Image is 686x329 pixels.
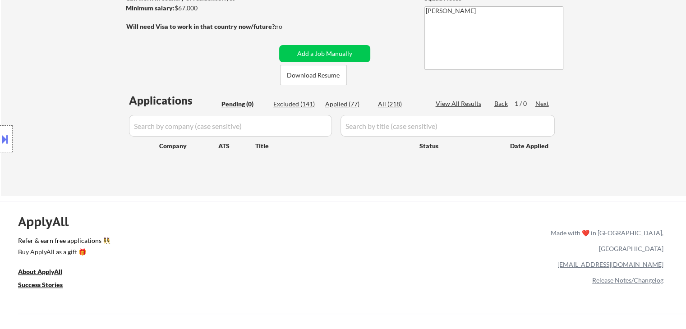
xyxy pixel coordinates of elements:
[275,22,301,31] div: no
[18,267,75,278] a: About ApplyAll
[273,100,318,109] div: Excluded (141)
[159,142,218,151] div: Company
[494,99,509,108] div: Back
[557,260,663,268] a: [EMAIL_ADDRESS][DOMAIN_NAME]
[280,65,347,85] button: Download Resume
[419,137,497,154] div: Status
[126,23,276,30] strong: Will need Visa to work in that country now/future?:
[18,238,362,247] a: Refer & earn free applications 👯‍♀️
[515,99,535,108] div: 1 / 0
[221,100,267,109] div: Pending (0)
[592,276,663,284] a: Release Notes/Changelog
[126,4,276,13] div: $67,000
[535,99,550,108] div: Next
[341,115,555,137] input: Search by title (case sensitive)
[378,100,423,109] div: All (218)
[18,247,108,258] a: Buy ApplyAll as a gift 🎁
[18,214,79,229] div: ApplyAll
[18,280,75,291] a: Success Stories
[18,281,63,288] u: Success Stories
[325,100,370,109] div: Applied (77)
[436,99,484,108] div: View All Results
[510,142,550,151] div: Date Applied
[18,249,108,255] div: Buy ApplyAll as a gift 🎁
[126,4,175,12] strong: Minimum salary:
[547,225,663,256] div: Made with ❤️ in [GEOGRAPHIC_DATA], [GEOGRAPHIC_DATA]
[255,142,411,151] div: Title
[129,95,218,106] div: Applications
[279,45,370,62] button: Add a Job Manually
[18,268,62,275] u: About ApplyAll
[218,142,255,151] div: ATS
[129,115,332,137] input: Search by company (case sensitive)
